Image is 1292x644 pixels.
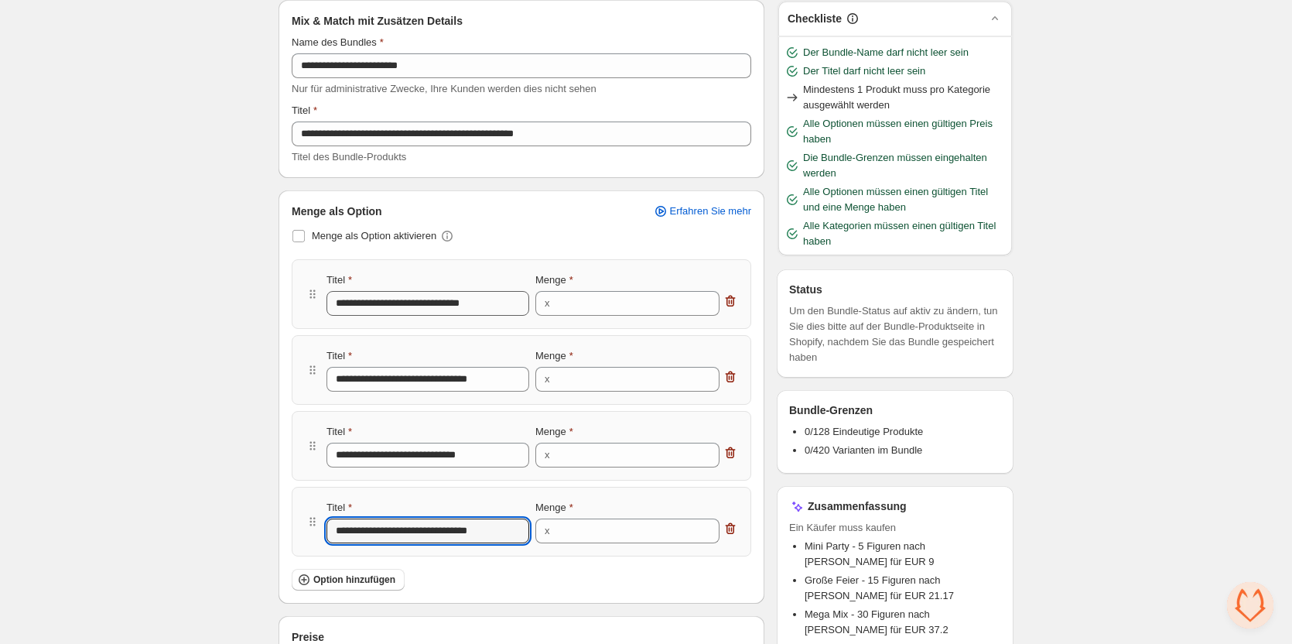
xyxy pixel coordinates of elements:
[803,45,969,60] span: Der Bundle-Name darf nicht leer sein
[789,402,873,418] h3: Bundle-Grenzen
[326,272,352,288] label: Titel
[326,348,352,364] label: Titel
[803,150,1006,181] span: Die Bundle-Grenzen müssen eingehalten werden
[805,607,1001,638] li: Mega Mix - 30 Figuren nach [PERSON_NAME] für EUR 37.2
[292,569,405,591] button: Option hinzufügen
[545,447,550,463] div: x
[789,520,1001,536] span: Ein Käufer muss kaufen
[803,63,925,79] span: Der Titel darf nicht leer sein
[535,500,573,516] label: Menge
[292,103,317,118] label: Titel
[803,116,1006,147] span: Alle Optionen müssen einen gültigen Preis haben
[535,272,573,288] label: Menge
[545,296,550,311] div: x
[326,500,352,516] label: Titel
[312,230,436,241] span: Menge als Option aktivieren
[292,35,384,50] label: Name des Bundles
[803,218,1006,249] span: Alle Kategorien müssen einen gültigen Titel haben
[788,11,842,26] h3: Checkliste
[789,282,822,297] h3: Status
[535,348,573,364] label: Menge
[789,303,1001,365] span: Um den Bundle-Status auf aktiv zu ändern, tun Sie dies bitte auf der Bundle-Produktseite in Shopi...
[545,523,550,539] div: x
[803,82,1006,113] span: Mindestens 1 Produkt muss pro Kategorie ausgewählt werden
[805,426,923,437] span: 0/128 Eindeutige Produkte
[805,539,1001,570] li: Mini Party - 5 Figuren nach [PERSON_NAME] für EUR 9
[805,444,922,456] span: 0/420 Varianten im Bundle
[1227,582,1273,629] a: Chat öffnen
[644,200,761,222] a: Erfahren Sie mehr
[292,204,382,219] span: Menge als Option
[535,424,573,440] label: Menge
[313,574,395,586] span: Option hinzufügen
[808,498,907,514] h3: Zusammenfassung
[670,205,752,218] span: Erfahren Sie mehr
[326,424,352,440] label: Titel
[803,184,1006,215] span: Alle Optionen müssen einen gültigen Titel und eine Menge haben
[292,83,596,94] span: Nur für administrative Zwecke, Ihre Kunden werden dies nicht sehen
[292,151,406,163] span: Titel des Bundle-Produkts
[545,372,550,387] div: x
[292,13,463,29] span: Mix & Match mit Zusätzen Details
[805,573,1001,604] li: Große Feier - 15 Figuren nach [PERSON_NAME] für EUR 21.17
